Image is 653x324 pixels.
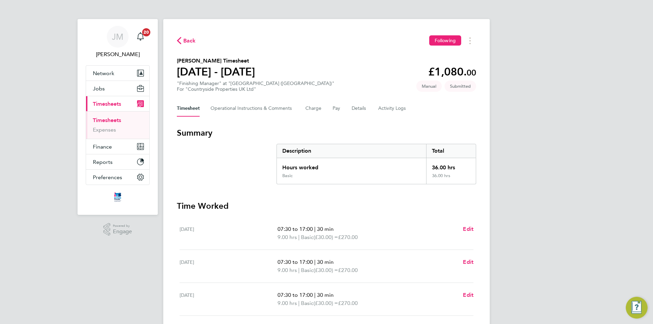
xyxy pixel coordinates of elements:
[113,223,132,229] span: Powered by
[86,192,150,203] a: Go to home page
[467,68,476,78] span: 00
[626,297,648,319] button: Engage Resource Center
[86,154,149,169] button: Reports
[93,174,122,181] span: Preferences
[78,19,158,215] nav: Main navigation
[86,139,149,154] button: Finance
[112,32,123,41] span: JM
[93,143,112,150] span: Finance
[282,173,292,178] div: Basic
[278,234,297,240] span: 9.00 hrs
[177,86,334,92] div: For "Countryside Properties UK Ltd"
[314,226,316,232] span: |
[435,37,456,44] span: Following
[86,66,149,81] button: Network
[277,144,426,158] div: Description
[211,100,295,117] button: Operational Instructions & Comments
[317,292,334,298] span: 30 min
[177,201,476,211] h3: Time Worked
[113,192,122,203] img: itsconstruction-logo-retina.png
[177,57,255,65] h2: [PERSON_NAME] Timesheet
[93,85,105,92] span: Jobs
[416,81,442,92] span: This timesheet was manually created.
[93,70,114,76] span: Network
[305,100,322,117] button: Charge
[142,28,150,36] span: 20
[463,225,473,233] a: Edit
[93,126,116,133] a: Expenses
[177,36,196,45] button: Back
[445,81,476,92] span: This timesheet is Submitted.
[277,158,426,173] div: Hours worked
[86,26,150,58] a: JM[PERSON_NAME]
[113,229,132,235] span: Engage
[177,65,255,79] h1: [DATE] - [DATE]
[301,299,314,307] span: Basic
[426,173,476,184] div: 36.00 hrs
[180,258,278,274] div: [DATE]
[86,96,149,111] button: Timesheets
[301,233,314,241] span: Basic
[463,258,473,266] a: Edit
[177,81,334,92] div: "Finishing Manager" at "[GEOGRAPHIC_DATA] ([GEOGRAPHIC_DATA])"
[298,234,300,240] span: |
[177,100,200,117] button: Timesheet
[338,234,358,240] span: £270.00
[103,223,132,236] a: Powered byEngage
[177,127,476,138] h3: Summary
[180,291,278,307] div: [DATE]
[428,65,476,78] app-decimal: £1,080.
[333,100,341,117] button: Pay
[278,259,313,265] span: 07:30 to 17:00
[298,300,300,306] span: |
[317,226,334,232] span: 30 min
[183,37,196,45] span: Back
[86,50,150,58] span: Joe Melmoth
[278,226,313,232] span: 07:30 to 17:00
[463,259,473,265] span: Edit
[426,158,476,173] div: 36.00 hrs
[314,300,338,306] span: (£30.00) =
[314,234,338,240] span: (£30.00) =
[314,267,338,273] span: (£30.00) =
[93,101,121,107] span: Timesheets
[426,144,476,158] div: Total
[317,259,334,265] span: 30 min
[278,267,297,273] span: 9.00 hrs
[298,267,300,273] span: |
[278,300,297,306] span: 9.00 hrs
[463,292,473,298] span: Edit
[338,300,358,306] span: £270.00
[464,35,476,46] button: Timesheets Menu
[86,81,149,96] button: Jobs
[93,159,113,165] span: Reports
[278,292,313,298] span: 07:30 to 17:00
[86,111,149,139] div: Timesheets
[429,35,461,46] button: Following
[86,170,149,185] button: Preferences
[463,226,473,232] span: Edit
[180,225,278,241] div: [DATE]
[277,144,476,184] div: Summary
[301,266,314,274] span: Basic
[134,26,147,48] a: 20
[352,100,367,117] button: Details
[314,292,316,298] span: |
[338,267,358,273] span: £270.00
[378,100,407,117] button: Activity Logs
[93,117,121,123] a: Timesheets
[314,259,316,265] span: |
[463,291,473,299] a: Edit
